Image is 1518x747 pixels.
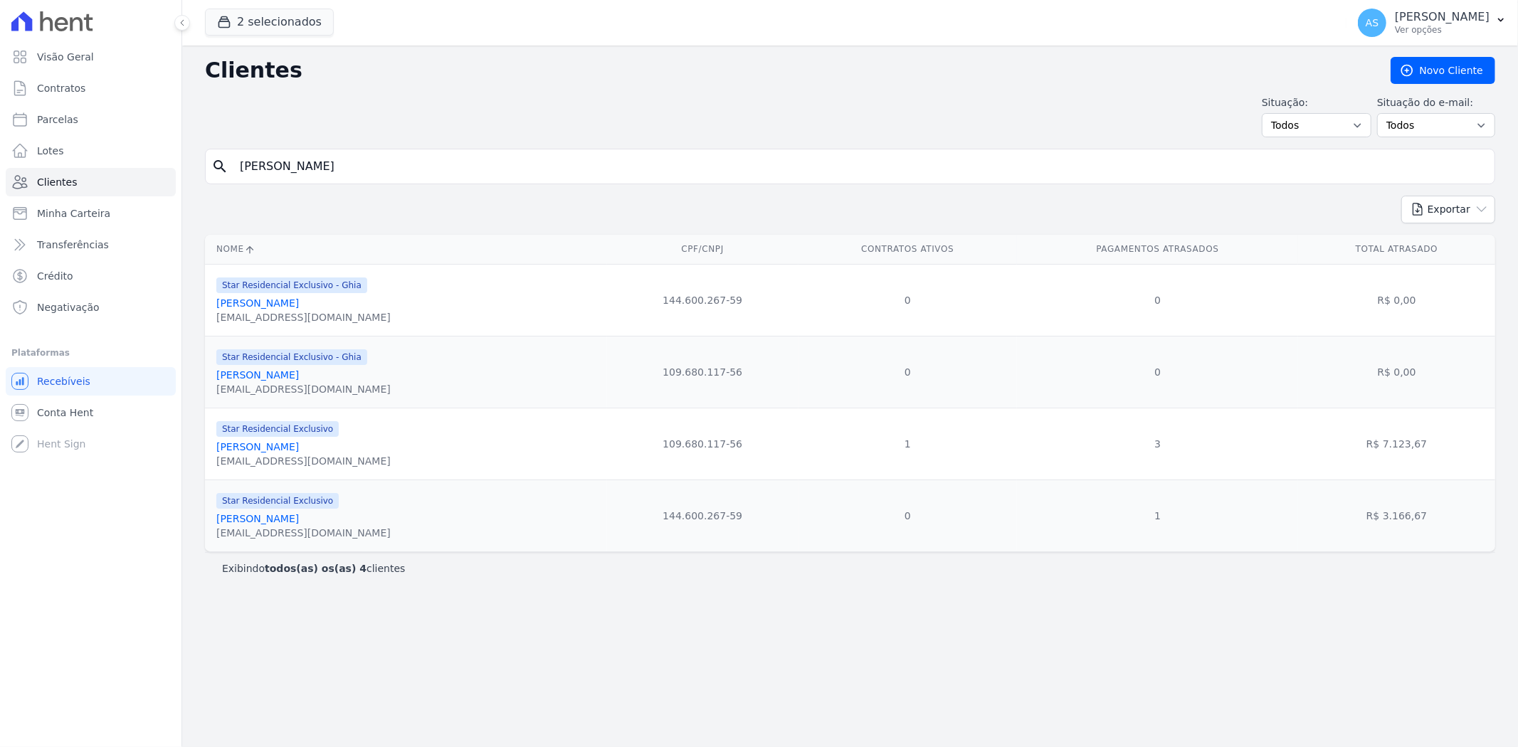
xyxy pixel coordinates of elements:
[1017,336,1298,408] td: 0
[216,369,299,381] a: [PERSON_NAME]
[1298,235,1495,264] th: Total Atrasado
[216,349,367,365] span: Star Residencial Exclusivo - Ghia
[205,58,1368,83] h2: Clientes
[1395,24,1490,36] p: Ver opções
[6,398,176,427] a: Conta Hent
[798,408,1017,480] td: 1
[1262,95,1371,110] label: Situação:
[6,137,176,165] a: Lotes
[37,50,94,64] span: Visão Geral
[6,168,176,196] a: Clientes
[1017,480,1298,551] td: 1
[798,480,1017,551] td: 0
[798,336,1017,408] td: 0
[216,421,339,437] span: Star Residencial Exclusivo
[607,235,798,264] th: CPF/CNPJ
[6,43,176,71] a: Visão Geral
[265,563,367,574] b: todos(as) os(as) 4
[798,235,1017,264] th: Contratos Ativos
[216,493,339,509] span: Star Residencial Exclusivo
[37,175,77,189] span: Clientes
[37,206,110,221] span: Minha Carteira
[6,262,176,290] a: Crédito
[231,152,1489,181] input: Buscar por nome, CPF ou e-mail
[37,112,78,127] span: Parcelas
[607,264,798,336] td: 144.600.267-59
[11,344,170,361] div: Plataformas
[1391,57,1495,84] a: Novo Cliente
[205,235,607,264] th: Nome
[1298,264,1495,336] td: R$ 0,00
[216,297,299,309] a: [PERSON_NAME]
[1395,10,1490,24] p: [PERSON_NAME]
[6,199,176,228] a: Minha Carteira
[37,144,64,158] span: Lotes
[37,406,93,420] span: Conta Hent
[1366,18,1379,28] span: AS
[216,310,391,324] div: [EMAIL_ADDRESS][DOMAIN_NAME]
[1017,408,1298,480] td: 3
[216,277,367,293] span: Star Residencial Exclusivo - Ghia
[1401,196,1495,223] button: Exportar
[216,526,391,540] div: [EMAIL_ADDRESS][DOMAIN_NAME]
[607,480,798,551] td: 144.600.267-59
[1017,264,1298,336] td: 0
[37,374,90,388] span: Recebíveis
[1346,3,1518,43] button: AS [PERSON_NAME] Ver opções
[37,81,85,95] span: Contratos
[211,158,228,175] i: search
[216,513,299,524] a: [PERSON_NAME]
[6,231,176,259] a: Transferências
[1298,336,1495,408] td: R$ 0,00
[6,367,176,396] a: Recebíveis
[222,561,405,576] p: Exibindo clientes
[216,454,391,468] div: [EMAIL_ADDRESS][DOMAIN_NAME]
[205,9,334,36] button: 2 selecionados
[6,74,176,102] a: Contratos
[607,336,798,408] td: 109.680.117-56
[798,264,1017,336] td: 0
[6,293,176,322] a: Negativação
[6,105,176,134] a: Parcelas
[37,269,73,283] span: Crédito
[216,441,299,452] a: [PERSON_NAME]
[216,382,391,396] div: [EMAIL_ADDRESS][DOMAIN_NAME]
[607,408,798,480] td: 109.680.117-56
[1377,95,1495,110] label: Situação do e-mail:
[37,238,109,252] span: Transferências
[1017,235,1298,264] th: Pagamentos Atrasados
[37,300,100,314] span: Negativação
[1298,480,1495,551] td: R$ 3.166,67
[1298,408,1495,480] td: R$ 7.123,67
